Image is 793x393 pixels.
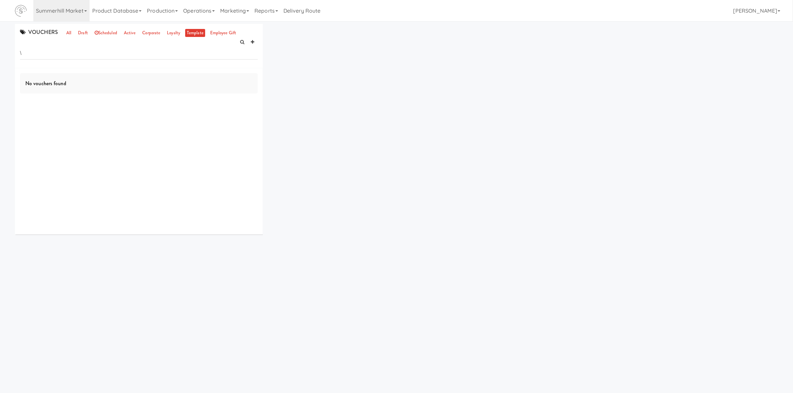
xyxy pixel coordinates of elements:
div: No vouchers found [20,73,258,94]
a: corporate [141,29,162,37]
a: loyalty [165,29,182,37]
a: draft [76,29,90,37]
a: template [185,29,205,37]
a: employee gift [208,29,238,37]
a: active [122,29,138,37]
span: VOUCHERS [20,28,58,36]
img: Micromart [15,5,27,17]
input: Search vouchers [20,47,258,60]
a: scheduled [93,29,119,37]
a: all [65,29,73,37]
